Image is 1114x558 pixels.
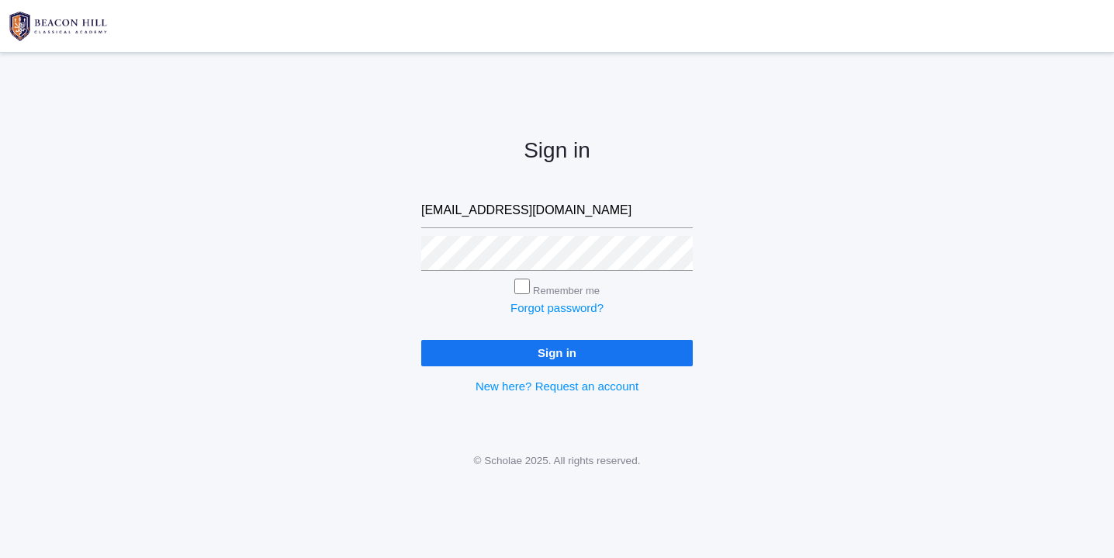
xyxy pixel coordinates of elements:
input: Sign in [421,340,693,366]
a: Forgot password? [510,301,604,314]
label: Remember me [533,285,600,296]
input: Email address [421,193,693,228]
a: New here? Request an account [476,380,638,393]
h2: Sign in [421,139,693,163]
